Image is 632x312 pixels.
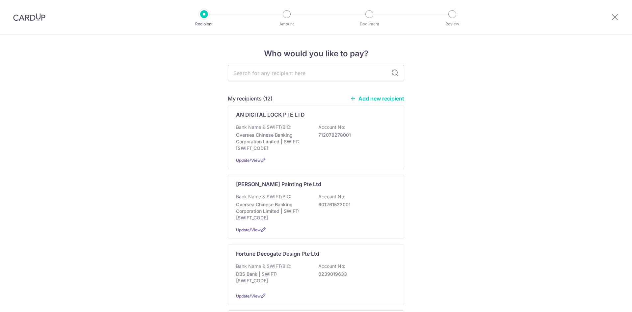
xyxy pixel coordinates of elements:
[236,250,319,258] p: Fortune Decogate Design Pte Ltd
[236,263,291,269] p: Bank Name & SWIFT/BIC:
[318,132,392,138] p: 712078278001
[236,227,261,232] a: Update/View
[236,201,310,221] p: Oversea Chinese Banking Corporation Limited | SWIFT: [SWIFT_CODE]
[591,292,625,309] iframe: Opens a widget where you can find more information
[262,21,311,27] p: Amount
[236,294,261,298] a: Update/View
[228,48,404,60] h4: Who would you like to pay?
[236,180,321,188] p: [PERSON_NAME] Painting Pte Ltd
[236,271,310,284] p: DBS Bank | SWIFT: [SWIFT_CODE]
[180,21,228,27] p: Recipient
[236,111,305,119] p: AN DIGITAL LOCK PTE LTD
[318,124,345,130] p: Account No:
[428,21,477,27] p: Review
[13,13,45,21] img: CardUp
[228,95,273,102] h5: My recipients (12)
[350,95,404,102] a: Add new recipient
[318,263,345,269] p: Account No:
[236,158,261,163] a: Update/View
[236,132,310,152] p: Oversea Chinese Banking Corporation Limited | SWIFT: [SWIFT_CODE]
[318,193,345,200] p: Account No:
[228,65,404,81] input: Search for any recipient here
[318,271,392,277] p: 0239019633
[236,124,291,130] p: Bank Name & SWIFT/BIC:
[236,193,291,200] p: Bank Name & SWIFT/BIC:
[318,201,392,208] p: 601261522001
[345,21,394,27] p: Document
